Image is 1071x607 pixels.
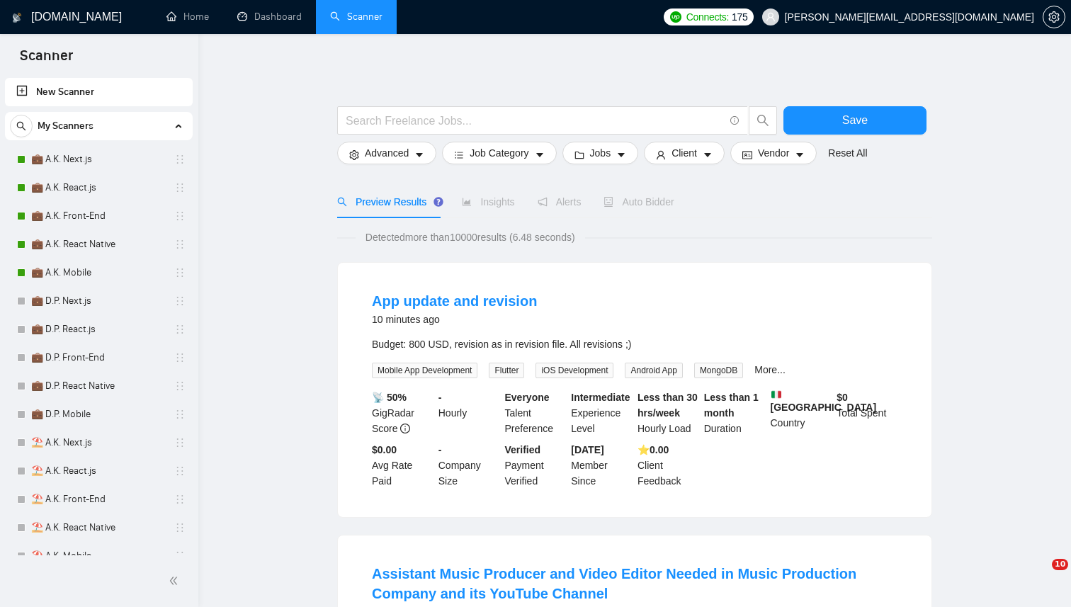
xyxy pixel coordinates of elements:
b: [GEOGRAPHIC_DATA] [771,390,877,413]
a: 💼 D.P. React Native [31,372,166,400]
span: Android App [625,363,682,378]
a: searchScanner [330,11,382,23]
a: setting [1043,11,1065,23]
span: user [766,12,776,22]
div: Hourly Load [635,390,701,436]
div: 10 minutes ago [372,311,537,328]
button: settingAdvancedcaret-down [337,142,436,164]
a: More... [754,364,786,375]
span: iOS Development [535,363,613,378]
button: folderJobscaret-down [562,142,639,164]
a: homeHome [166,11,209,23]
a: Assistant Music Producer and Video Editor Needed in Music Production Company and its YouTube Channel [372,566,856,601]
b: Less than 30 hrs/week [637,392,698,419]
span: setting [349,149,359,160]
span: Jobs [590,145,611,161]
span: setting [1043,11,1065,23]
div: GigRadar Score [369,390,436,436]
span: Advanced [365,145,409,161]
span: user [656,149,666,160]
span: caret-down [535,149,545,160]
a: 💼 D.P. React.js [31,315,166,344]
span: holder [174,154,186,165]
a: 💼 A.K. Next.js [31,145,166,174]
button: idcardVendorcaret-down [730,142,817,164]
span: Save [842,111,868,129]
span: Connects: [686,9,729,25]
a: 💼 D.P. Next.js [31,287,166,315]
span: holder [174,409,186,420]
button: userClientcaret-down [644,142,725,164]
span: Mobile App Development [372,363,477,378]
a: ⛱️ A.K. Next.js [31,429,166,457]
span: Preview Results [337,196,439,208]
div: Tooltip anchor [432,195,445,208]
a: App update and revision [372,293,537,309]
span: holder [174,550,186,562]
div: Duration [701,390,768,436]
span: Auto Bidder [603,196,674,208]
span: 175 [732,9,747,25]
a: dashboardDashboard [237,11,302,23]
span: Client [671,145,697,161]
a: 💼 D.P. Mobile [31,400,166,429]
b: Intermediate [571,392,630,403]
span: Alerts [538,196,582,208]
a: ⛱️ A.K. React.js [31,457,166,485]
div: Company Size [436,442,502,489]
a: ⛱️ A.K. React Native [31,514,166,542]
span: Job Category [470,145,528,161]
span: search [337,197,347,207]
button: setting [1043,6,1065,28]
span: holder [174,352,186,363]
span: idcard [742,149,752,160]
iframe: Intercom live chat [1023,559,1057,593]
button: search [10,115,33,137]
div: Client Feedback [635,442,701,489]
span: holder [174,295,186,307]
b: $ 0 [837,392,848,403]
div: Payment Verified [502,442,569,489]
div: Experience Level [568,390,635,436]
a: 💼 A.K. Mobile [31,259,166,287]
span: caret-down [616,149,626,160]
span: robot [603,197,613,207]
a: 💼 A.K. React.js [31,174,166,202]
b: $0.00 [372,444,397,455]
b: Everyone [505,392,550,403]
a: ⛱️ A.K. Mobile [31,542,166,570]
span: holder [174,182,186,193]
span: holder [174,210,186,222]
div: Hourly [436,390,502,436]
b: 📡 50% [372,392,407,403]
span: search [749,114,776,127]
span: holder [174,239,186,250]
img: logo [12,6,22,29]
a: 💼 A.K. React Native [31,230,166,259]
b: - [438,392,442,403]
b: [DATE] [571,444,603,455]
span: Detected more than 10000 results (6.48 seconds) [356,229,585,245]
a: 💼 A.K. Front-End [31,202,166,230]
b: Verified [505,444,541,455]
span: holder [174,380,186,392]
span: caret-down [703,149,713,160]
a: Reset All [828,145,867,161]
span: holder [174,522,186,533]
li: New Scanner [5,78,193,106]
div: Country [768,390,834,436]
span: search [11,121,32,131]
span: holder [174,465,186,477]
span: Flutter [489,363,524,378]
button: barsJob Categorycaret-down [442,142,556,164]
span: bars [454,149,464,160]
span: notification [538,197,548,207]
span: My Scanners [38,112,93,140]
div: Total Spent [834,390,900,436]
span: area-chart [462,197,472,207]
a: 💼 D.P. Front-End [31,344,166,372]
a: ⛱️ A.K. Front-End [31,485,166,514]
b: Less than 1 month [704,392,759,419]
div: Talent Preference [502,390,569,436]
span: 10 [1052,559,1068,570]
